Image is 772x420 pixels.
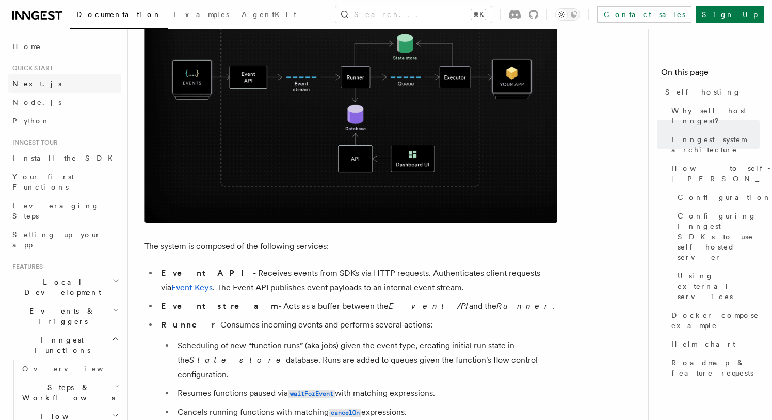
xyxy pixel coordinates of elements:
li: - Acts as a buffer between the and the . [158,299,557,314]
a: Sign Up [696,6,764,23]
span: Configuring Inngest SDKs to use self-hosted server [678,211,760,262]
span: Overview [22,365,128,373]
a: cancelOn [329,407,361,417]
a: Configuring Inngest SDKs to use self-hosted server [673,207,760,267]
span: Documentation [76,10,162,19]
span: Inngest system architecture [671,134,760,155]
button: Toggle dark mode [555,8,580,21]
a: Inngest system architecture [667,130,760,159]
code: cancelOn [329,409,361,417]
span: Helm chart [671,339,735,349]
a: Using external services [673,267,760,306]
em: State store [189,355,286,365]
span: Leveraging Steps [12,201,100,220]
p: The system is composed of the following services: [144,239,557,254]
span: AgentKit [242,10,296,19]
a: Docker compose example [667,306,760,335]
a: Roadmap & feature requests [667,353,760,382]
a: waitForEvent [288,388,335,398]
span: Python [12,117,50,125]
a: Configuration [673,188,760,207]
span: Next.js [12,80,61,88]
li: Resumes functions paused via with matching expressions. [174,386,557,401]
li: - Receives events from SDKs via HTTP requests. Authenticates client requests via . The Event API ... [158,266,557,295]
span: Inngest tour [8,138,58,147]
strong: Event stream [161,301,278,311]
span: Install the SDK [12,154,119,162]
code: waitForEvent [288,390,335,398]
span: Events & Triggers [8,306,112,326]
li: Cancels running functions with matching expressions. [174,405,557,420]
a: Python [8,112,121,130]
span: Examples [174,10,229,19]
span: Roadmap & feature requests [671,357,760,378]
a: Why self-host Inngest? [667,101,760,130]
span: Inngest Functions [8,335,111,355]
a: Helm chart [667,335,760,353]
button: Local Development [8,273,121,302]
span: Quick start [8,64,53,72]
span: Configuration [678,192,771,203]
button: Steps & Workflows [18,378,121,407]
a: Setting up your app [8,225,121,254]
span: Steps & Workflows [18,382,115,403]
span: Home [12,41,41,52]
a: Event Keys [171,283,213,292]
button: Inngest Functions [8,331,121,360]
a: Overview [18,360,121,378]
li: Scheduling of new “function runs” (aka jobs) given the event type, creating initial run state in ... [174,338,557,382]
a: How to self-host [PERSON_NAME] [667,159,760,188]
button: Search...⌘K [335,6,492,23]
a: AgentKit [235,3,302,28]
a: Node.js [8,93,121,112]
strong: Event API [161,268,253,278]
span: Setting up your app [12,230,101,249]
a: Your first Functions [8,167,121,196]
span: Node.js [12,98,61,106]
span: Local Development [8,277,112,298]
a: Self-hosting [661,83,760,101]
button: Events & Triggers [8,302,121,331]
a: Examples [168,3,235,28]
h4: On this page [661,66,760,83]
span: Using external services [678,271,760,302]
span: Why self-host Inngest? [671,105,760,126]
strong: Runner [161,320,215,330]
a: Home [8,37,121,56]
span: Docker compose example [671,310,760,331]
a: Contact sales [597,6,691,23]
a: Next.js [8,74,121,93]
em: Event API [389,301,469,311]
span: Your first Functions [12,173,74,191]
span: Self-hosting [665,87,741,97]
a: Leveraging Steps [8,196,121,225]
span: Features [8,262,43,271]
kbd: ⌘K [471,9,486,20]
em: Runner [496,301,552,311]
a: Install the SDK [8,149,121,167]
a: Documentation [70,3,168,29]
